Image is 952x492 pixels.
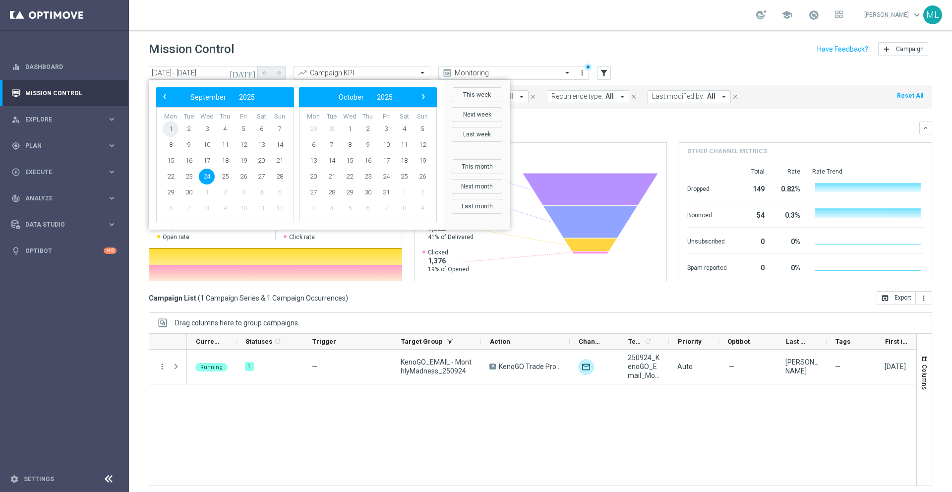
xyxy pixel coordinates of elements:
i: lightbulb [11,246,20,255]
i: filter_alt [599,68,608,77]
span: 21 [324,169,340,184]
span: 2025 [377,93,393,101]
button: Reset All [896,90,924,101]
span: Columns [921,365,929,390]
div: track_changes Analyze keyboard_arrow_right [11,194,117,202]
span: 9 [360,137,376,153]
button: [DATE] [228,66,258,81]
span: 6 [163,200,178,216]
button: equalizer Dashboard [11,63,117,71]
th: weekday [377,113,395,121]
bs-datepicker-navigation-view: ​ ​ ​ [301,91,429,104]
div: Optibot [11,238,117,264]
div: Explore [11,115,107,124]
bs-datepicker-navigation-view: ​ ​ ​ [159,91,287,104]
button: person_search Explore keyboard_arrow_right [11,116,117,123]
i: settings [10,475,19,484]
span: 27 [305,184,321,200]
button: 2025 [233,91,261,104]
i: close [732,93,739,100]
span: 5 [342,200,357,216]
span: Action [490,338,510,345]
i: keyboard_arrow_right [107,220,117,229]
span: 18 [217,153,233,169]
div: 0.82% [776,180,800,196]
span: October [339,93,364,101]
i: more_vert [158,362,167,371]
span: 7 [378,200,394,216]
span: 30 [181,184,197,200]
span: First in Range [885,338,909,345]
button: Last week [452,127,502,142]
span: 8 [163,137,178,153]
span: 3 [378,121,394,137]
h1: Mission Control [149,42,234,57]
button: October [332,91,370,104]
th: weekday [395,113,414,121]
span: 10 [199,137,215,153]
i: gps_fixed [11,141,20,150]
i: arrow_drop_down [517,92,526,101]
span: Tags [835,338,850,345]
a: Settings [24,476,54,482]
span: 24 [378,169,394,184]
span: 8 [199,200,215,216]
span: 18 [396,153,412,169]
i: more_vert [920,294,928,302]
th: weekday [234,113,252,121]
input: Select date range [149,66,258,80]
i: keyboard_arrow_right [107,193,117,203]
div: ML [923,5,942,24]
span: school [781,9,792,20]
span: 13 [305,153,321,169]
span: 5 [272,184,288,200]
span: 9 [415,200,430,216]
button: This week [452,87,502,102]
th: weekday [198,113,216,121]
span: 3 [199,121,215,137]
i: refresh [644,337,652,345]
a: Optibot [25,238,104,264]
span: 11 [253,200,269,216]
span: — [835,362,840,371]
span: 6 [305,137,321,153]
multiple-options-button: Export to CSV [877,294,932,302]
i: play_circle_outline [11,168,20,177]
span: — [312,363,317,370]
div: Plan [11,141,107,150]
div: Mission Control [11,89,117,97]
span: 22 [163,169,178,184]
div: Dashboard [11,54,117,80]
div: 24 Sep 2025, Wednesday [885,362,906,371]
span: 4 [217,121,233,137]
i: close [530,93,536,100]
span: 16 [181,153,197,169]
span: 1 [396,184,412,200]
span: ( [198,294,200,303]
span: keyboard_arrow_down [911,9,922,20]
i: open_in_browser [881,294,889,302]
span: All [707,92,715,101]
button: play_circle_outline Execute keyboard_arrow_right [11,168,117,176]
span: Trigger [312,338,336,345]
span: 19 [415,153,430,169]
th: weekday [359,113,377,121]
div: 149 [739,180,765,196]
span: 9 [181,137,197,153]
div: Data Studio keyboard_arrow_right [11,221,117,229]
span: Optibot [727,338,750,345]
span: 27 [253,169,269,184]
span: 17 [378,153,394,169]
div: Mission Control [11,80,117,106]
span: Data Studio [25,222,107,228]
a: [PERSON_NAME]keyboard_arrow_down [863,7,923,22]
button: Next week [452,107,502,122]
span: KenoGO Trade Promotion [499,362,561,371]
button: arrow_forward [272,66,286,80]
span: Plan [25,143,107,149]
span: 5 [415,121,430,137]
button: Last month [452,199,502,214]
span: 15 [342,153,357,169]
input: Have Feedback? [817,46,868,53]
